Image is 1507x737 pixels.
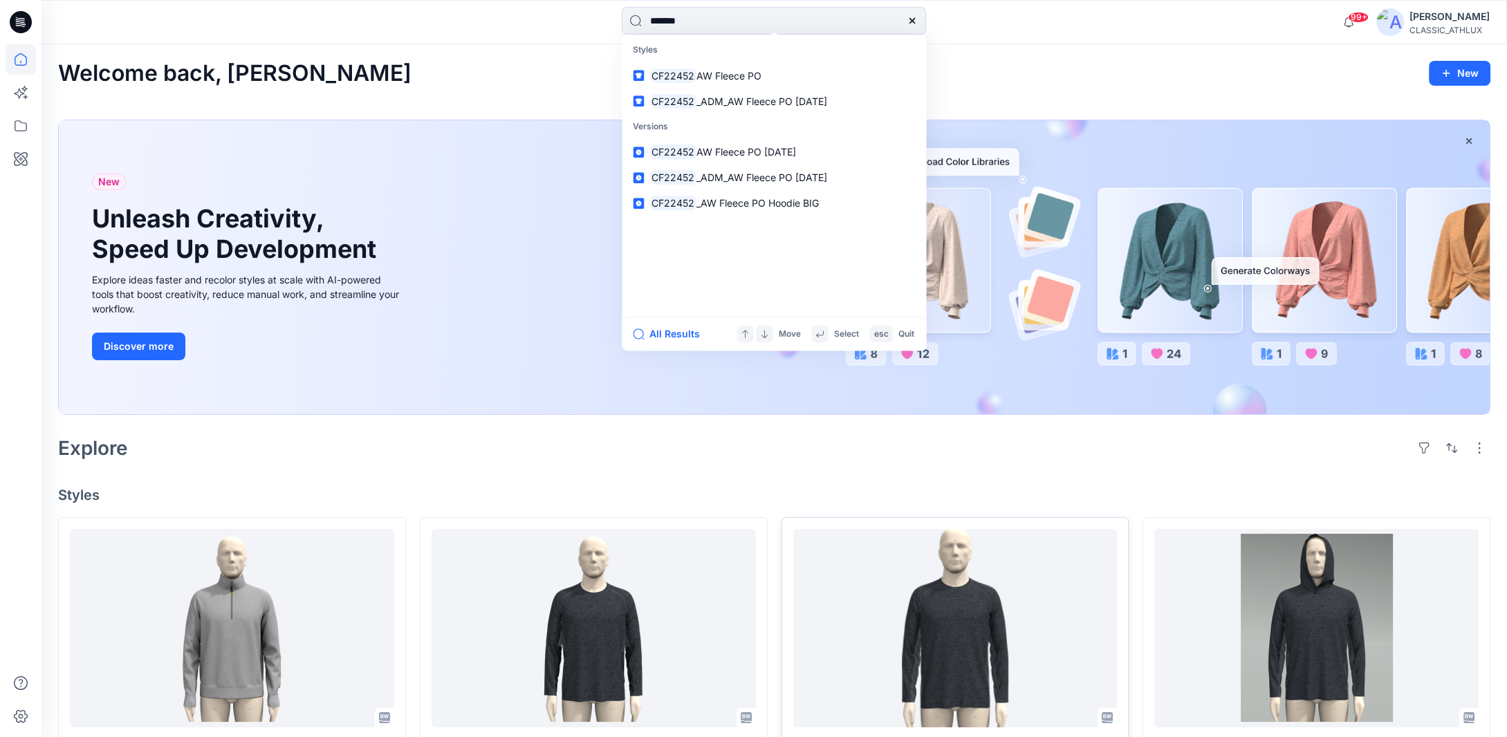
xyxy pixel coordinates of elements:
a: CF22452AW Fleece PO [DATE] [625,139,923,165]
span: New [98,174,120,190]
mark: CF22452 [649,144,696,160]
a: CF26229_ADM_AW Jersey Mesh Hoodie [1154,529,1479,728]
div: CLASSIC_ATHLUX [1409,25,1490,35]
span: AW Fleece PO [DATE] [696,146,796,158]
p: Quit [898,327,914,342]
a: CF26224_ADM_Twill Fleece QTR Zip [70,529,394,728]
button: Discover more [92,333,185,360]
p: esc [873,327,888,342]
span: _AW Fleece PO Hoodie BIG [696,197,819,209]
mark: CF22452 [649,68,696,84]
a: Discover more [92,333,403,360]
a: CF22452_ADM_AW Fleece PO [DATE] [625,165,923,190]
div: [PERSON_NAME] [1409,8,1490,25]
a: CF22452_ADM_AW Fleece PO [DATE] [625,88,923,114]
div: Explore ideas faster and recolor styles at scale with AI-powered tools that boost creativity, red... [92,272,403,316]
h2: Welcome back, [PERSON_NAME] [58,61,412,86]
mark: CF22452 [649,196,696,212]
a: CF26228_ADM_AW Jersey Mesh Crew [793,529,1118,728]
h2: Explore [58,437,128,459]
span: _ADM_AW Fleece PO [DATE] [696,171,827,183]
h1: Unleash Creativity, Speed Up Development [92,204,382,263]
button: All Results [633,326,709,342]
p: Versions [625,114,923,140]
span: 99+ [1348,12,1369,23]
button: New [1429,61,1490,86]
span: _ADM_AW Fleece PO [DATE] [696,95,827,107]
img: avatar [1376,8,1404,36]
a: CF22452AW Fleece PO [625,63,923,88]
p: Styles [625,37,923,63]
a: CF26144_ADM_Textured French Terry Crew [432,529,756,728]
h4: Styles [58,487,1490,503]
p: Move [778,327,800,342]
p: Select [833,327,858,342]
span: AW Fleece PO [696,70,761,82]
mark: CF22452 [649,170,696,186]
mark: CF22452 [649,93,696,109]
a: CF22452_AW Fleece PO Hoodie BIG [625,190,923,216]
